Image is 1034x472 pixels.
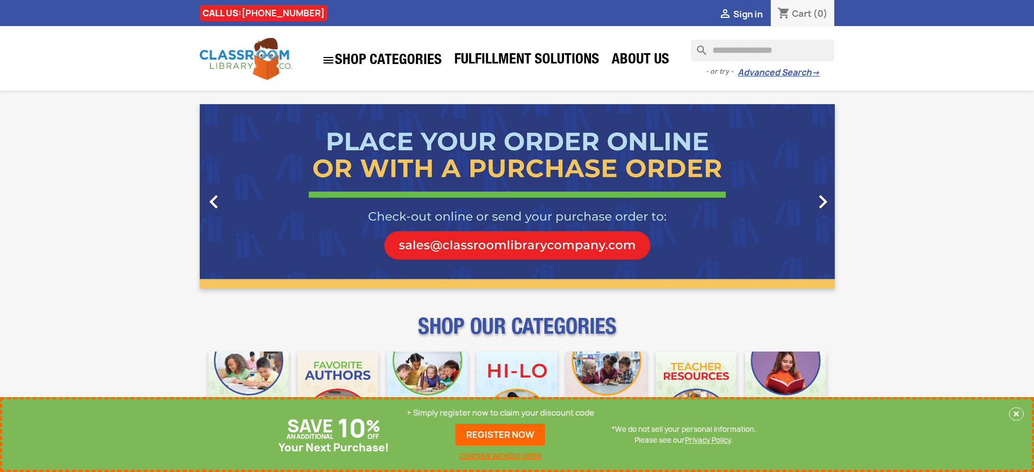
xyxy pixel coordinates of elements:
[691,40,834,61] input: Search
[387,352,468,432] img: CLC_Phonics_And_Decodables_Mobile.jpg
[208,352,289,432] img: CLC_Bulk_Mobile.jpg
[738,67,820,78] a: Advanced Search→
[200,188,227,215] i: 
[200,104,295,289] a: Previous
[322,54,335,67] i: 
[449,50,605,72] a: Fulfillment Solutions
[719,8,732,21] i: 
[200,323,835,343] p: SHOP OUR CATEGORIES
[706,66,738,77] span: - or try -
[811,67,820,78] span: →
[242,7,325,19] a: [PHONE_NUMBER]
[200,104,835,289] ul: Carousel container
[316,48,447,72] a: SHOP CATEGORIES
[777,8,790,21] i: shopping_cart
[200,5,327,21] div: CALL US:
[792,8,811,20] span: Cart
[200,38,292,80] img: Classroom Library Company
[745,352,826,432] img: CLC_Dyslexia_Mobile.jpg
[691,40,704,53] i: search
[297,352,378,432] img: CLC_Favorite_Authors_Mobile.jpg
[733,8,763,20] span: Sign in
[739,104,835,289] a: Next
[813,8,828,20] span: (0)
[719,8,763,20] a:  Sign in
[606,50,675,72] a: About Us
[809,188,836,215] i: 
[477,352,557,432] img: CLC_HiLo_Mobile.jpg
[656,352,737,432] img: CLC_Teacher_Resources_Mobile.jpg
[566,352,647,432] img: CLC_Fiction_Nonfiction_Mobile.jpg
